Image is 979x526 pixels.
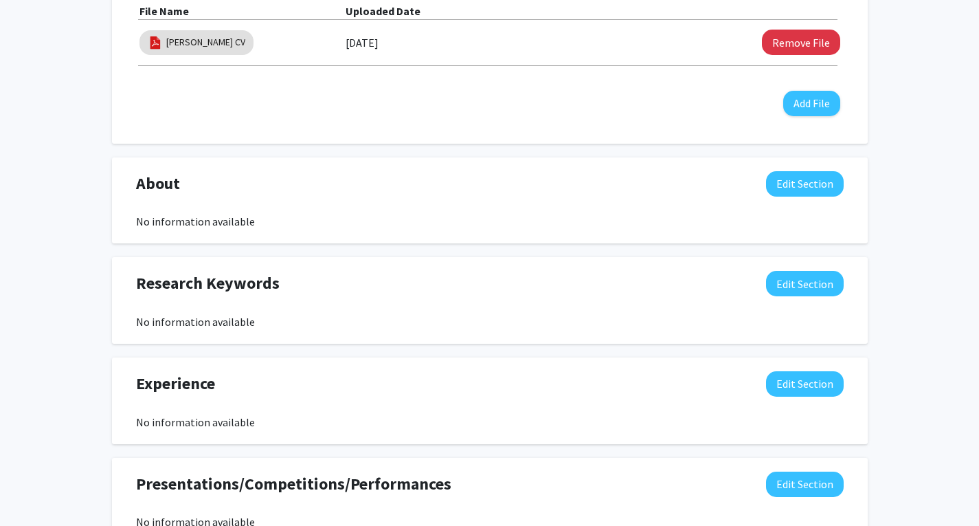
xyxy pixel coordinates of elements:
span: Experience [136,371,215,396]
b: Uploaded Date [346,4,420,18]
div: No information available [136,314,844,330]
div: No information available [136,213,844,230]
img: pdf_icon.png [148,35,163,50]
button: Edit Presentations/Competitions/Performances [766,472,844,497]
button: Edit Research Keywords [766,271,844,296]
button: Remove Aishani Valluru CV File [762,30,840,55]
span: About [136,171,180,196]
button: Edit About [766,171,844,197]
button: Edit Experience [766,371,844,397]
span: Research Keywords [136,271,280,296]
b: File Name [139,4,189,18]
div: No information available [136,414,844,430]
iframe: Chat [10,464,58,516]
label: [DATE] [346,31,379,54]
span: Presentations/Competitions/Performances [136,472,451,496]
a: [PERSON_NAME] CV [166,35,245,50]
button: Add File [783,91,840,116]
